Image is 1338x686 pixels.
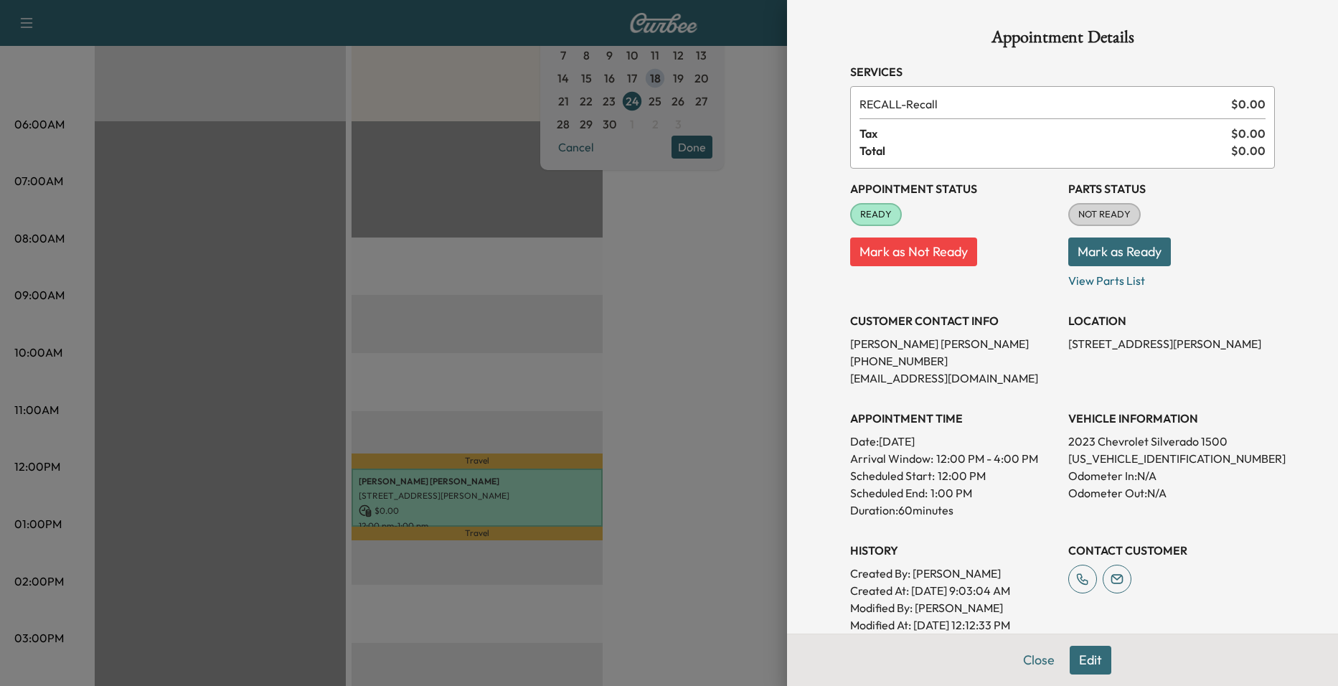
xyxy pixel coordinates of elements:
p: [US_VEHICLE_IDENTIFICATION_NUMBER] [1068,450,1275,467]
p: [STREET_ADDRESS][PERSON_NAME] [1068,335,1275,352]
p: Date: [DATE] [850,433,1057,450]
h1: Appointment Details [850,29,1275,52]
p: View Parts List [1068,266,1275,289]
p: Arrival Window: [850,450,1057,467]
h3: VEHICLE INFORMATION [1068,410,1275,427]
h3: Appointment Status [850,180,1057,197]
p: Duration: 60 minutes [850,502,1057,519]
span: Total [859,142,1231,159]
span: NOT READY [1070,207,1139,222]
h3: Parts Status [1068,180,1275,197]
p: Modified At : [DATE] 12:12:33 PM [850,616,1057,634]
p: Scheduled End: [850,484,928,502]
span: Tax [859,125,1231,142]
p: Scheduled Start: [850,467,935,484]
p: 1:00 PM [931,484,972,502]
p: Created At : [DATE] 9:03:04 AM [850,582,1057,599]
h3: LOCATION [1068,312,1275,329]
span: 12:00 PM - 4:00 PM [936,450,1038,467]
h3: CONTACT CUSTOMER [1068,542,1275,559]
span: $ 0.00 [1231,125,1266,142]
p: Odometer Out: N/A [1068,484,1275,502]
h3: CUSTOMER CONTACT INFO [850,312,1057,329]
span: Recall [859,95,1225,113]
span: $ 0.00 [1231,95,1266,113]
p: 12:00 PM [938,467,986,484]
p: [PERSON_NAME] [PERSON_NAME] [850,335,1057,352]
span: READY [852,207,900,222]
h3: History [850,542,1057,559]
span: $ 0.00 [1231,142,1266,159]
h3: Services [850,63,1275,80]
p: [EMAIL_ADDRESS][DOMAIN_NAME] [850,370,1057,387]
button: Mark as Not Ready [850,238,977,266]
p: [PHONE_NUMBER] [850,352,1057,370]
button: Edit [1070,646,1111,675]
p: Created By : [PERSON_NAME] [850,565,1057,582]
button: Close [1014,646,1064,675]
p: Modified By : [PERSON_NAME] [850,599,1057,616]
h3: APPOINTMENT TIME [850,410,1057,427]
button: Mark as Ready [1068,238,1171,266]
p: Odometer In: N/A [1068,467,1275,484]
p: 2023 Chevrolet Silverado 1500 [1068,433,1275,450]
